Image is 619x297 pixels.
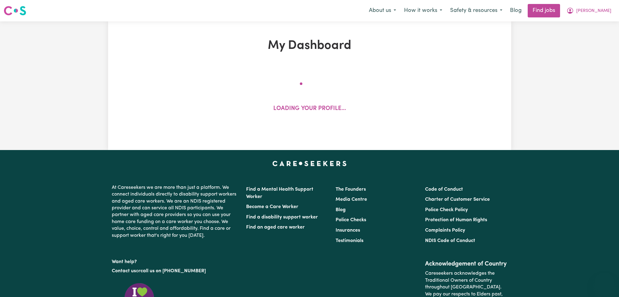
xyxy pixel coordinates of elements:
button: About us [365,4,400,17]
a: Complaints Policy [425,228,465,233]
a: Careseekers logo [4,4,26,18]
span: [PERSON_NAME] [576,8,611,14]
a: Insurances [336,228,360,233]
p: Want help? [112,256,239,265]
a: NDIS Code of Conduct [425,238,475,243]
a: Find a Mental Health Support Worker [246,187,313,199]
a: Police Checks [336,218,366,222]
a: Charter of Customer Service [425,197,490,202]
img: Careseekers logo [4,5,26,16]
a: Code of Conduct [425,187,463,192]
a: Contact us [112,269,136,273]
a: Careseekers home page [272,161,347,166]
button: Safety & resources [446,4,506,17]
button: My Account [563,4,615,17]
button: How it works [400,4,446,17]
h1: My Dashboard [179,38,440,53]
a: Blog [506,4,525,17]
a: Media Centre [336,197,367,202]
a: Find a disability support worker [246,215,318,220]
p: Loading your profile... [273,105,346,113]
h2: Acknowledgement of Country [425,260,507,268]
iframe: Button to launch messaging window [595,273,614,292]
a: The Founders [336,187,366,192]
p: or [112,265,239,277]
a: Police Check Policy [425,207,468,212]
a: Find an aged care worker [246,225,305,230]
a: call us on [PHONE_NUMBER] [140,269,206,273]
a: Testimonials [336,238,363,243]
a: Blog [336,207,346,212]
a: Protection of Human Rights [425,218,487,222]
a: Become a Care Worker [246,204,298,209]
p: At Careseekers we are more than just a platform. We connect individuals directly to disability su... [112,182,239,241]
a: Find jobs [528,4,560,17]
